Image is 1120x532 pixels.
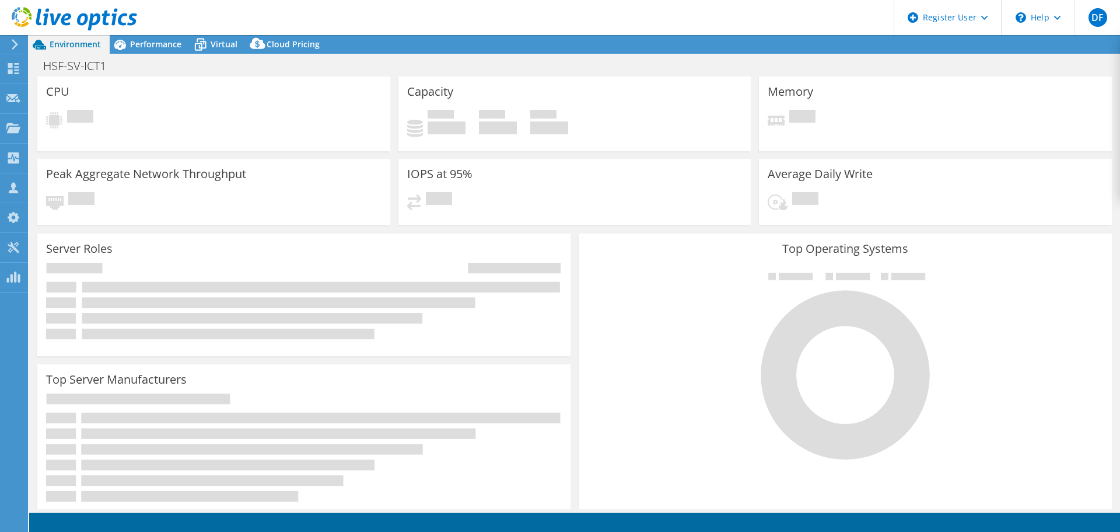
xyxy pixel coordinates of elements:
[1016,12,1026,23] svg: \n
[530,121,568,134] h4: 0 GiB
[768,168,873,180] h3: Average Daily Write
[38,60,124,72] h1: HSF-SV-ICT1
[46,373,187,386] h3: Top Server Manufacturers
[426,192,452,208] span: Pending
[46,85,69,98] h3: CPU
[768,85,813,98] h3: Memory
[67,110,93,126] span: Pending
[479,121,517,134] h4: 0 GiB
[587,242,1103,255] h3: Top Operating Systems
[46,242,113,255] h3: Server Roles
[407,168,473,180] h3: IOPS at 95%
[479,110,505,121] span: Free
[530,110,556,121] span: Total
[428,121,466,134] h4: 0 GiB
[211,39,237,50] span: Virtual
[407,85,453,98] h3: Capacity
[46,168,246,180] h3: Peak Aggregate Network Throughput
[1088,8,1107,27] span: DF
[68,192,94,208] span: Pending
[428,110,454,121] span: Used
[130,39,181,50] span: Performance
[789,110,815,126] span: Pending
[50,39,101,50] span: Environment
[792,192,818,208] span: Pending
[267,39,320,50] span: Cloud Pricing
